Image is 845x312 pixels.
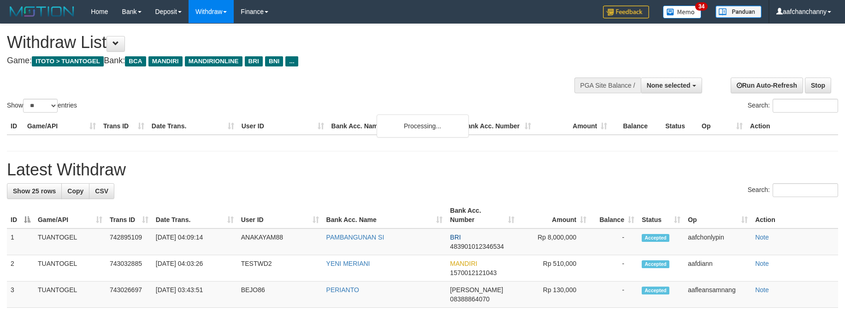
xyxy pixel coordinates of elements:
[603,6,649,18] img: Feedback.jpg
[323,202,447,228] th: Bank Acc. Name: activate to sort column ascending
[61,183,89,199] a: Copy
[237,228,323,255] td: ANAKAYAM88
[7,255,34,282] td: 2
[590,282,638,308] td: -
[450,269,496,276] span: Copy 1570012121043 to clipboard
[642,260,669,268] span: Accepted
[450,234,461,241] span: BRI
[638,202,684,228] th: Status: activate to sort column ascending
[89,183,114,199] a: CSV
[590,255,638,282] td: -
[662,118,698,135] th: Status
[106,282,152,308] td: 743026697
[285,56,298,66] span: ...
[731,78,803,93] a: Run Auto-Refresh
[34,255,106,282] td: TUANTOGEL
[106,255,152,282] td: 743032885
[106,228,152,255] td: 742895109
[106,202,152,228] th: Trans ID: activate to sort column ascending
[518,228,590,255] td: Rp 8,000,000
[237,282,323,308] td: BEJO86
[152,228,237,255] td: [DATE] 04:09:14
[641,78,702,93] button: None selected
[590,228,638,255] td: -
[237,202,323,228] th: User ID: activate to sort column ascending
[245,56,263,66] span: BRI
[7,282,34,308] td: 3
[34,282,106,308] td: TUANTOGEL
[7,33,554,52] h1: Withdraw List
[773,99,838,113] input: Search:
[805,78,831,93] a: Stop
[237,255,323,282] td: TESTWD2
[748,99,838,113] label: Search:
[446,202,518,228] th: Bank Acc. Number: activate to sort column ascending
[13,187,56,195] span: Show 25 rows
[684,282,751,308] td: aafleansamnang
[590,202,638,228] th: Balance: activate to sort column ascending
[755,286,769,294] a: Note
[326,260,370,267] a: YENI MERIANI
[23,99,58,113] select: Showentries
[773,183,838,197] input: Search:
[715,6,762,18] img: panduan.png
[7,183,62,199] a: Show 25 rows
[34,202,106,228] th: Game/API: activate to sort column ascending
[328,118,459,135] th: Bank Acc. Name
[265,56,283,66] span: BNI
[755,260,769,267] a: Note
[535,118,611,135] th: Amount
[684,228,751,255] td: aafchonlypin
[751,202,838,228] th: Action
[684,202,751,228] th: Op: activate to sort column ascending
[7,5,77,18] img: MOTION_logo.png
[663,6,702,18] img: Button%20Memo.svg
[238,118,328,135] th: User ID
[24,118,100,135] th: Game/API
[185,56,242,66] span: MANDIRIONLINE
[746,118,838,135] th: Action
[748,183,838,197] label: Search:
[152,255,237,282] td: [DATE] 04:03:26
[7,228,34,255] td: 1
[34,228,106,255] td: TUANTOGEL
[450,243,504,250] span: Copy 483901012346534 to clipboard
[152,282,237,308] td: [DATE] 03:43:51
[755,234,769,241] a: Note
[7,99,77,113] label: Show entries
[7,161,838,179] h1: Latest Withdraw
[148,56,183,66] span: MANDIRI
[642,234,669,242] span: Accepted
[326,234,384,241] a: PAMBANGUNAN SI
[450,295,490,303] span: Copy 08388864070 to clipboard
[518,282,590,308] td: Rp 130,000
[450,286,503,294] span: [PERSON_NAME]
[695,2,708,11] span: 34
[148,118,238,135] th: Date Trans.
[377,114,469,138] div: Processing...
[518,202,590,228] th: Amount: activate to sort column ascending
[95,187,108,195] span: CSV
[7,118,24,135] th: ID
[574,78,641,93] div: PGA Site Balance /
[518,255,590,282] td: Rp 510,000
[611,118,662,135] th: Balance
[684,255,751,282] td: aafdiann
[32,56,104,66] span: ITOTO > TUANTOGEL
[67,187,83,195] span: Copy
[7,202,34,228] th: ID: activate to sort column descending
[100,118,148,135] th: Trans ID
[642,287,669,294] span: Accepted
[125,56,146,66] span: BCA
[7,56,554,66] h4: Game: Bank:
[152,202,237,228] th: Date Trans.: activate to sort column ascending
[647,82,691,89] span: None selected
[459,118,535,135] th: Bank Acc. Number
[450,260,477,267] span: MANDIRI
[326,286,359,294] a: PERIANTO
[698,118,746,135] th: Op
